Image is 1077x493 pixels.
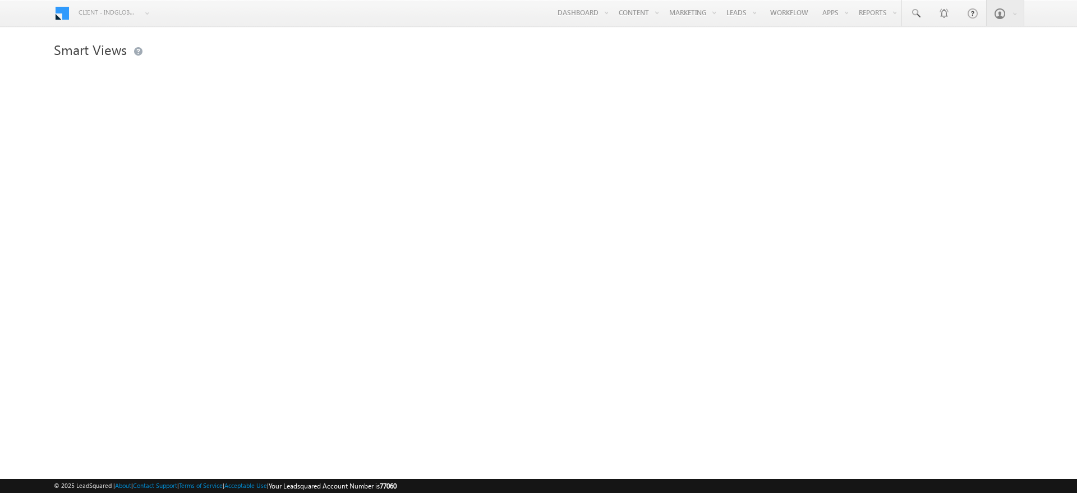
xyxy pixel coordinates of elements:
[54,40,127,58] span: Smart Views
[54,481,397,491] span: © 2025 LeadSquared | | | | |
[179,482,223,489] a: Terms of Service
[79,7,137,18] span: Client - indglobal1 (77060)
[224,482,267,489] a: Acceptable Use
[133,482,177,489] a: Contact Support
[269,482,397,490] span: Your Leadsquared Account Number is
[115,482,131,489] a: About
[380,482,397,490] span: 77060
